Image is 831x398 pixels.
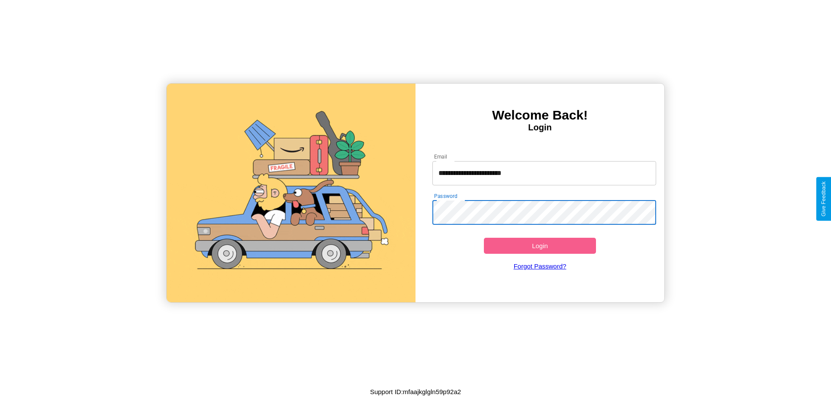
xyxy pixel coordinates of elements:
[415,108,664,123] h3: Welcome Back!
[434,153,448,160] label: Email
[484,238,596,254] button: Login
[821,181,827,217] div: Give Feedback
[167,84,415,302] img: gif
[370,386,461,398] p: Support ID: mfaajkglgln59p92a2
[428,254,652,278] a: Forgot Password?
[415,123,664,133] h4: Login
[434,192,457,200] label: Password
